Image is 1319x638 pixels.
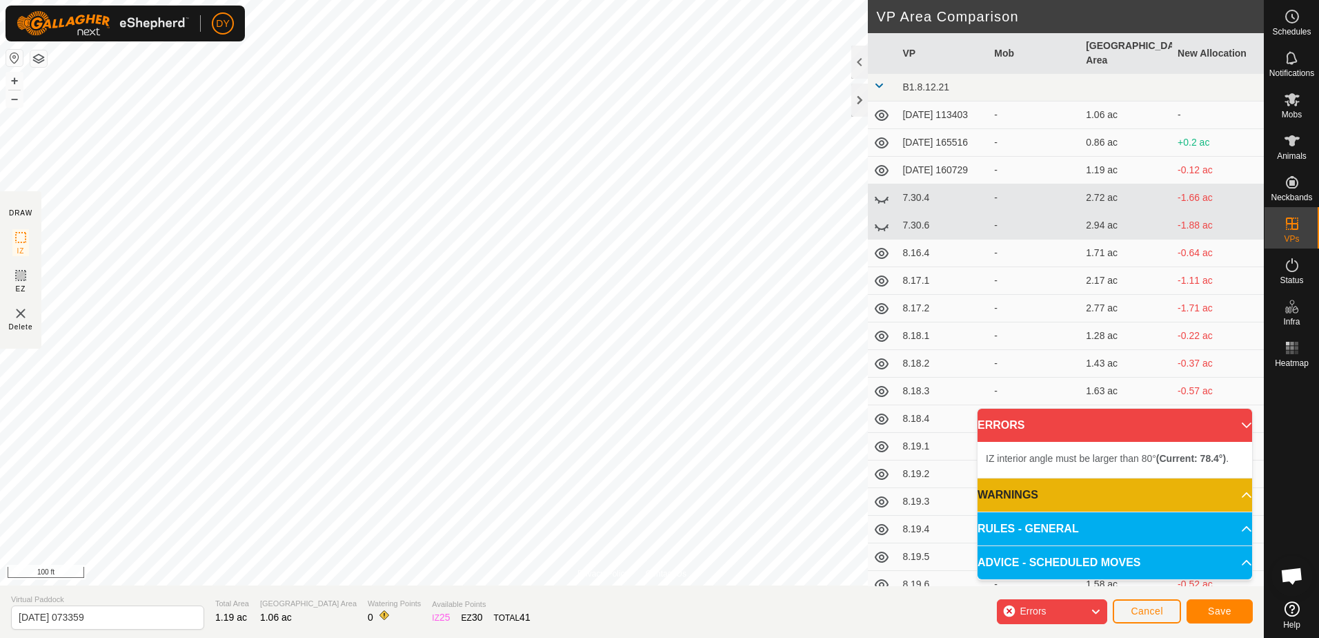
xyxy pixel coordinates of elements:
[994,246,1075,260] div: -
[1080,184,1172,212] td: 2.72 ac
[1271,193,1312,202] span: Neckbands
[215,612,247,623] span: 1.19 ac
[897,405,989,433] td: 8.18.4
[368,612,373,623] span: 0
[876,8,1264,25] h2: VP Area Comparison
[11,594,204,606] span: Virtual Paddock
[1172,184,1264,212] td: -1.66 ac
[462,610,483,625] div: EZ
[897,350,989,378] td: 8.18.2
[978,442,1252,478] p-accordion-content: ERRORS
[1272,28,1311,36] span: Schedules
[16,284,26,294] span: EZ
[494,610,530,625] div: TOTAL
[1080,267,1172,295] td: 2.17 ac
[897,157,989,184] td: [DATE] 160729
[1080,378,1172,405] td: 1.63 ac
[986,453,1229,464] span: IZ interior angle must be larger than 80° .
[897,129,989,157] td: [DATE] 165516
[1080,212,1172,240] td: 2.94 ac
[994,191,1075,205] div: -
[978,546,1252,579] p-accordion-header: ADVICE - SCHEDULED MOVES
[897,461,989,488] td: 8.19.2
[897,101,989,129] td: [DATE] 113403
[897,378,989,405] td: 8.18.3
[1080,350,1172,378] td: 1.43 ac
[994,108,1075,122] div: -
[1172,33,1264,74] th: New Allocation
[1172,378,1264,405] td: -0.57 ac
[1080,405,1172,433] td: 1.8 ac
[1282,110,1302,119] span: Mobs
[1080,33,1172,74] th: [GEOGRAPHIC_DATA] Area
[994,356,1075,371] div: -
[902,81,949,93] span: B1.8.12.21
[994,273,1075,288] div: -
[646,568,686,580] a: Contact Us
[9,208,32,218] div: DRAW
[215,598,249,610] span: Total Area
[9,322,33,332] span: Delete
[994,218,1075,233] div: -
[897,571,989,599] td: 8.19.6
[978,554,1140,571] span: ADVICE - SCHEDULED MOVES
[577,568,629,580] a: Privacy Policy
[994,135,1075,150] div: -
[897,488,989,516] td: 8.19.3
[978,417,1024,434] span: ERRORS
[1156,453,1226,464] b: (Current: 78.4°)
[1172,405,1264,433] td: -0.74 ac
[216,17,229,31] span: DY
[1172,212,1264,240] td: -1.88 ac
[1283,318,1300,326] span: Infra
[30,50,47,67] button: Map Layers
[1172,322,1264,350] td: -0.22 ac
[1265,596,1319,635] a: Help
[1172,129,1264,157] td: +0.2 ac
[1080,571,1172,599] td: 1.58 ac
[1271,555,1313,597] div: Open chat
[519,612,530,623] span: 41
[897,212,989,240] td: 7.30.6
[897,184,989,212] td: 7.30.4
[1275,359,1309,367] span: Heatmap
[1284,235,1299,243] span: VPs
[1283,621,1300,629] span: Help
[1172,295,1264,322] td: -1.71 ac
[978,521,1079,537] span: RULES - GENERAL
[432,610,450,625] div: IZ
[978,487,1038,503] span: WARNINGS
[1113,599,1181,623] button: Cancel
[978,409,1252,442] p-accordion-header: ERRORS
[1269,69,1314,77] span: Notifications
[994,163,1075,177] div: -
[1187,599,1253,623] button: Save
[260,598,357,610] span: [GEOGRAPHIC_DATA] Area
[1080,295,1172,322] td: 2.77 ac
[978,512,1252,545] p-accordion-header: RULES - GENERAL
[994,329,1075,343] div: -
[897,33,989,74] th: VP
[989,33,1080,74] th: Mob
[897,543,989,571] td: 8.19.5
[1020,606,1046,617] span: Errors
[439,612,450,623] span: 25
[994,301,1075,316] div: -
[1080,157,1172,184] td: 1.19 ac
[994,384,1075,398] div: -
[897,240,989,267] td: 8.16.4
[1080,101,1172,129] td: 1.06 ac
[1172,240,1264,267] td: -0.64 ac
[260,612,292,623] span: 1.06 ac
[994,577,1075,592] div: -
[1172,267,1264,295] td: -1.11 ac
[17,11,189,36] img: Gallagher Logo
[17,246,25,256] span: IZ
[897,295,989,322] td: 8.17.2
[897,433,989,461] td: 8.19.1
[472,612,483,623] span: 30
[12,305,29,322] img: VP
[6,90,23,107] button: –
[6,72,23,89] button: +
[432,599,530,610] span: Available Points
